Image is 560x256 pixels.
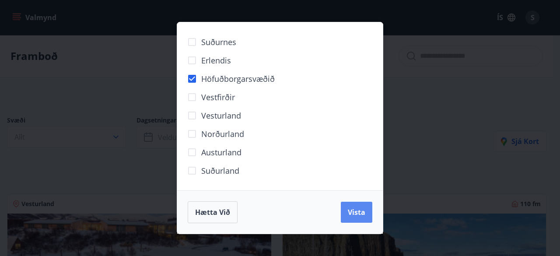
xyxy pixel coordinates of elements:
[201,110,241,121] span: Vesturland
[341,202,372,223] button: Vista
[201,128,244,140] span: Norðurland
[201,91,235,103] span: Vestfirðir
[201,55,231,66] span: Erlendis
[195,207,230,217] span: Hætta við
[188,201,238,223] button: Hætta við
[201,165,239,176] span: Suðurland
[201,147,241,158] span: Austurland
[201,36,236,48] span: Suðurnes
[201,73,275,84] span: Höfuðborgarsvæðið
[348,207,365,217] span: Vista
